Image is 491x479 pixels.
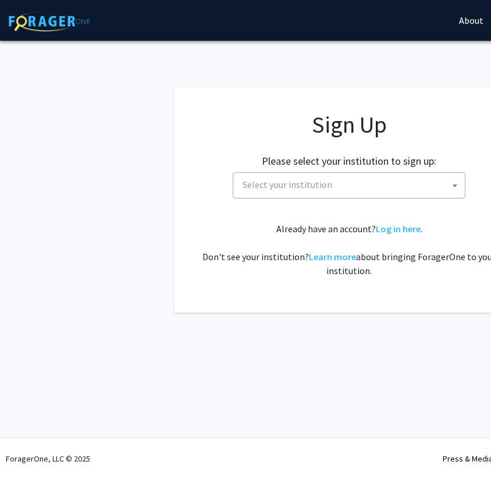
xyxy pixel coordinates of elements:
img: ForagerOne Logo [9,11,90,31]
a: Learn more about bringing ForagerOne to your institution [309,251,356,262]
span: Select your institution [233,172,465,198]
span: Select your institution [243,179,332,190]
div: ForagerOne, LLC © 2025 [6,438,90,479]
span: Select your institution [238,173,465,197]
a: Log in here [376,223,421,235]
h2: Please select your institution to sign up: [262,155,436,168]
